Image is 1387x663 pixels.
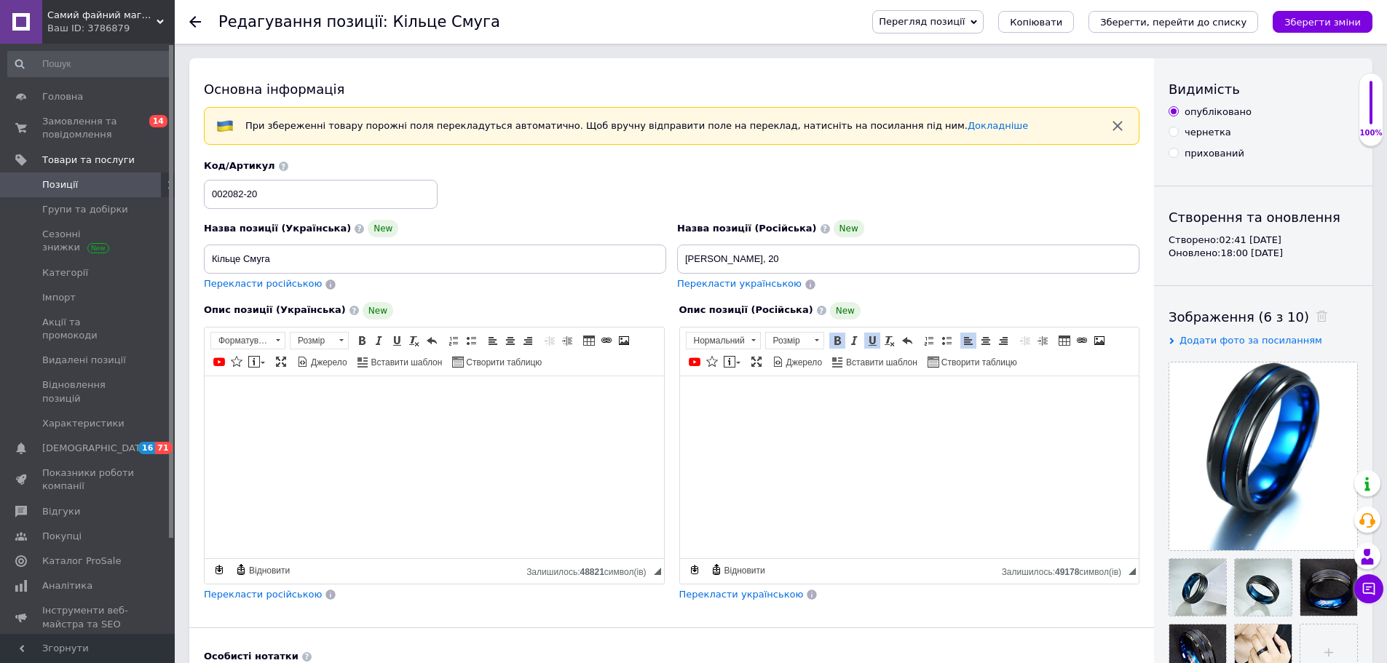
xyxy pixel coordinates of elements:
span: Перекласти українською [677,278,802,289]
span: Джерело [309,357,347,369]
i: Зберегти, перейти до списку [1100,17,1246,28]
a: Вставити шаблон [355,354,445,370]
div: 100% Якість заповнення [1359,73,1383,146]
span: Перекласти українською [679,589,804,600]
a: Розмір [765,332,824,349]
span: Категорії [42,266,88,279]
a: По лівому краю [485,333,501,349]
span: Відновити [247,565,290,577]
span: New [368,220,398,237]
span: Створити таблицю [939,357,1017,369]
span: Джерело [784,357,823,369]
span: Назва позиції (Російська) [677,223,817,234]
div: Основна інформація [204,80,1139,98]
a: Видалити форматування [406,333,422,349]
img: :flag-ua: [216,117,234,135]
div: Оновлено: 18:00 [DATE] [1169,247,1358,260]
span: При збереженні товару порожні поля перекладуться автоматично. Щоб вручну відправити поле на перек... [245,120,1028,131]
a: Максимізувати [748,354,764,370]
span: Опис позиції (Російська) [679,304,813,315]
a: Вставити/Редагувати посилання (Ctrl+L) [1074,333,1090,349]
input: Наприклад, H&M жіноча сукня зелена 38 розмір вечірня максі з блискітками [204,245,666,274]
div: 100% [1359,128,1383,138]
input: Наприклад, H&M жіноча сукня зелена 38 розмір вечірня максі з блискітками [677,245,1139,274]
span: Імпорт [42,291,76,304]
a: Вставити іконку [704,354,720,370]
span: Відновлення позицій [42,378,135,405]
a: Таблиця [581,333,597,349]
span: Показники роботи компанії [42,467,135,493]
span: Перегляд позиції [879,16,965,27]
a: Додати відео з YouTube [687,354,703,370]
div: Створення та оновлення [1169,208,1358,226]
span: New [830,302,861,319]
span: 14 [149,115,167,127]
span: Розмір [766,333,810,349]
b: Особисті нотатки [204,651,299,662]
button: Зберегти, перейти до списку [1088,11,1258,33]
a: Докладніше [968,120,1028,131]
div: Видимість [1169,80,1358,98]
span: Покупці [42,530,82,543]
div: прихований [1185,147,1244,160]
a: Курсив (Ctrl+I) [847,333,863,349]
span: 49178 [1055,567,1079,577]
span: Сезонні знижки [42,228,135,254]
a: Додати відео з YouTube [211,354,227,370]
a: Зробити резервну копію зараз [211,562,227,578]
span: Копіювати [1010,17,1062,28]
i: Зберегти зміни [1284,17,1361,28]
a: Зменшити відступ [1017,333,1033,349]
a: Зменшити відступ [542,333,558,349]
span: Нормальний [687,333,746,349]
span: 71 [155,442,172,454]
iframe: Редактор, 21404BF5-A1F9-4872-ACA8-E163761F91B5 [205,376,664,558]
span: Аналітика [42,579,92,592]
a: Вставити шаблон [830,354,920,370]
a: Джерело [295,354,349,370]
a: Повернути (Ctrl+Z) [424,333,440,349]
a: Нормальний [686,332,761,349]
a: Видалити форматування [882,333,898,349]
div: Ваш ID: 3786879 [47,22,175,35]
div: Зображення (6 з 10) [1169,308,1358,326]
a: По центру [978,333,994,349]
span: 16 [138,442,155,454]
span: Додати фото за посиланням [1179,335,1322,346]
a: Зробити резервну копію зараз [687,562,703,578]
span: Позиції [42,178,78,191]
a: Вставити/видалити маркований список [939,333,955,349]
span: Потягніть для зміни розмірів [1129,568,1136,575]
a: Форматування [210,332,285,349]
a: Вставити/видалити нумерований список [921,333,937,349]
iframe: Редактор, F9168E22-FFD0-4187-8456-D7D378933BE2 [680,376,1139,558]
a: Вставити повідомлення [722,354,743,370]
span: Каталог ProSale [42,555,121,568]
span: Відновити [722,565,765,577]
div: Повернутися назад [189,16,201,28]
a: Зображення [616,333,632,349]
a: Підкреслений (Ctrl+U) [864,333,880,349]
span: Вставити шаблон [369,357,443,369]
a: По лівому краю [960,333,976,349]
a: Вставити/видалити маркований список [463,333,479,349]
button: Зберегти зміни [1273,11,1372,33]
h1: Редагування позиції: Кільце Смуга [218,13,500,31]
span: 48821 [580,567,604,577]
span: Назва позиції (Українська) [204,223,351,234]
a: Підкреслений (Ctrl+U) [389,333,405,349]
span: Відгуки [42,505,80,518]
span: Потягніть для зміни розмірів [654,568,661,575]
span: Опис позиції (Українська) [204,304,346,315]
a: Джерело [770,354,825,370]
div: чернетка [1185,126,1231,139]
span: Самий файний магазин [47,9,157,22]
a: По правому краю [520,333,536,349]
a: По правому краю [995,333,1011,349]
a: Жирний (Ctrl+B) [829,333,845,349]
span: Перекласти російською [204,589,322,600]
span: New [363,302,393,319]
span: New [834,220,864,237]
div: Кiлькiсть символiв [526,563,653,577]
a: Збільшити відступ [559,333,575,349]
